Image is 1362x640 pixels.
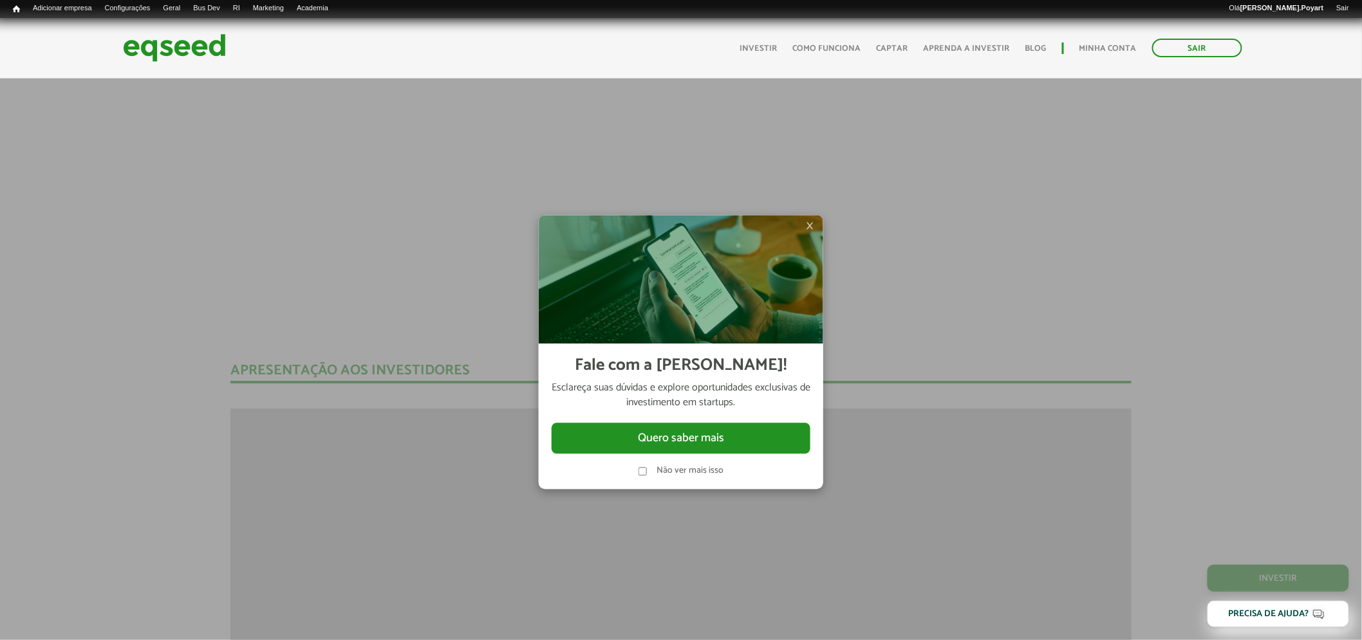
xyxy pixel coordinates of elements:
[877,44,908,53] a: Captar
[552,381,810,410] p: Esclareça suas dúvidas e explore oportunidades exclusivas de investimento em startups.
[1079,44,1137,53] a: Minha conta
[13,5,20,14] span: Início
[247,3,290,14] a: Marketing
[1152,39,1242,57] a: Sair
[924,44,1010,53] a: Aprenda a investir
[539,215,823,343] img: Imagem celular
[227,3,247,14] a: RI
[98,3,157,14] a: Configurações
[1223,3,1330,14] a: Olá[PERSON_NAME].Poyart
[290,3,335,14] a: Academia
[123,31,226,65] img: EqSeed
[552,423,810,453] button: Quero saber mais
[575,356,787,375] h2: Fale com a [PERSON_NAME]!
[26,3,98,14] a: Adicionar empresa
[657,467,723,476] label: Não ver mais isso
[1240,4,1323,12] strong: [PERSON_NAME].Poyart
[156,3,187,14] a: Geral
[187,3,227,14] a: Bus Dev
[740,44,778,53] a: Investir
[1330,3,1356,14] a: Sair
[1025,44,1047,53] a: Blog
[793,44,861,53] a: Como funciona
[806,218,814,233] span: ×
[6,3,26,15] a: Início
